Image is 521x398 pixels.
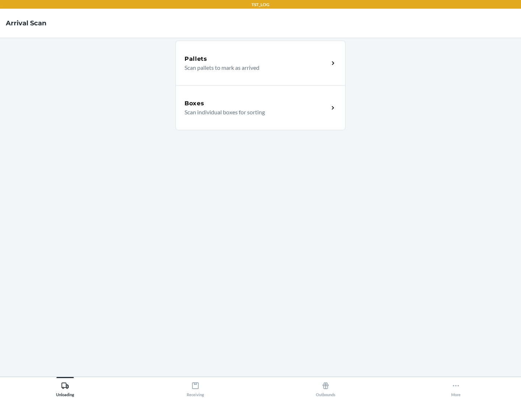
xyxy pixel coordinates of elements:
p: TST_LOG [251,1,270,8]
a: PalletsScan pallets to mark as arrived [175,41,346,85]
div: Receiving [187,379,204,397]
p: Scan individual boxes for sorting [185,108,323,117]
h5: Pallets [185,55,207,63]
button: Receiving [130,377,260,397]
div: Unloading [56,379,74,397]
a: BoxesScan individual boxes for sorting [175,85,346,130]
h4: Arrival Scan [6,18,46,28]
p: Scan pallets to mark as arrived [185,63,323,72]
div: Outbounds [316,379,335,397]
div: More [451,379,461,397]
button: More [391,377,521,397]
h5: Boxes [185,99,204,108]
button: Outbounds [260,377,391,397]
